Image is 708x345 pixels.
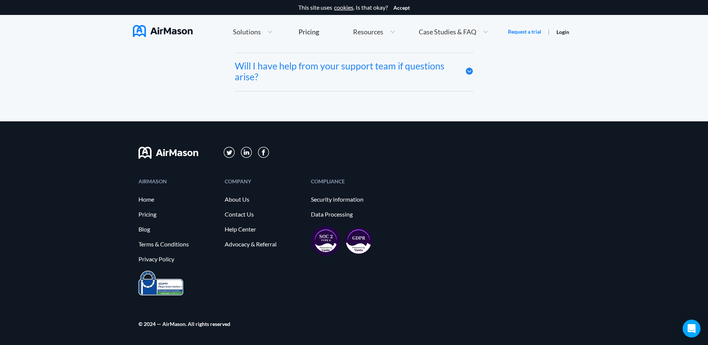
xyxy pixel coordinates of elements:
div: AIRMASON [138,179,217,184]
img: AirMason Logo [133,25,193,37]
a: Blog [138,226,217,233]
a: About Us [225,196,303,203]
img: svg+xml;base64,PD94bWwgdmVyc2lvbj0iMS4wIiBlbmNvZGluZz0iVVRGLTgiPz4KPHN2ZyB3aWR0aD0iMzFweCIgaGVpZ2... [224,147,235,158]
a: Help Center [225,226,303,233]
div: © 2024 — AirMason. All rights reserved [138,321,230,326]
a: Advocacy & Referral [225,241,303,248]
a: Contact Us [225,211,303,218]
a: Terms & Conditions [138,241,217,248]
a: Security information [311,196,390,203]
div: COMPLIANCE [311,179,390,184]
span: Case Studies & FAQ [419,28,476,35]
a: Request a trial [508,28,541,35]
img: gdpr-98ea35551734e2af8fd9405dbdaf8c18.svg [345,227,372,254]
a: Privacy Policy [138,256,217,262]
a: Login [556,29,569,35]
span: Resources [353,28,383,35]
div: COMPANY [225,179,303,184]
img: svg+xml;base64,PD94bWwgdmVyc2lvbj0iMS4wIiBlbmNvZGluZz0iVVRGLTgiPz4KPHN2ZyB3aWR0aD0iMzBweCIgaGVpZ2... [258,147,269,158]
img: svg+xml;base64,PHN2ZyB3aWR0aD0iMTYwIiBoZWlnaHQ9IjMyIiB2aWV3Qm94PSIwIDAgMTYwIDMyIiBmaWxsPSJub25lIi... [138,147,198,159]
a: Data Processing [311,211,390,218]
span: | [548,28,550,35]
div: Open Intercom Messenger [683,320,701,338]
span: Solutions [233,28,261,35]
img: soc2-17851990f8204ed92eb8cdb2d5e8da73.svg [311,226,341,256]
a: cookies [334,4,353,11]
img: svg+xml;base64,PD94bWwgdmVyc2lvbj0iMS4wIiBlbmNvZGluZz0iVVRGLTgiPz4KPHN2ZyB3aWR0aD0iMzFweCIgaGVpZ2... [241,147,252,158]
img: prighter-certificate-eu-7c0b0bead1821e86115914626e15d079.png [138,271,183,296]
a: Home [138,196,217,203]
a: Pricing [138,211,217,218]
div: Will I have help from your support team if questions arise? [235,60,454,82]
button: Accept cookies [393,5,410,11]
a: Pricing [299,25,319,38]
div: Pricing [299,28,319,35]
